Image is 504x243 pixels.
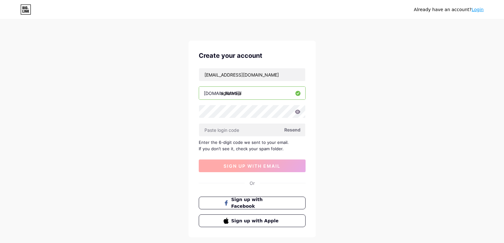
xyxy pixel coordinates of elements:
div: [DOMAIN_NAME]/ [204,90,241,97]
a: Login [472,7,484,12]
span: Resend [284,126,300,133]
input: Email [199,68,305,81]
span: Sign up with Facebook [231,196,280,210]
span: sign up with email [224,163,280,169]
button: Sign up with Facebook [199,197,306,209]
span: Sign up with Apple [231,218,280,224]
input: Paste login code [199,124,305,136]
button: Sign up with Apple [199,214,306,227]
div: Create your account [199,51,306,60]
div: Or [250,180,255,186]
input: username [199,87,305,99]
button: sign up with email [199,159,306,172]
div: Enter the 6-digit code we sent to your email. If you don’t see it, check your spam folder. [199,139,306,152]
div: Already have an account? [414,6,484,13]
